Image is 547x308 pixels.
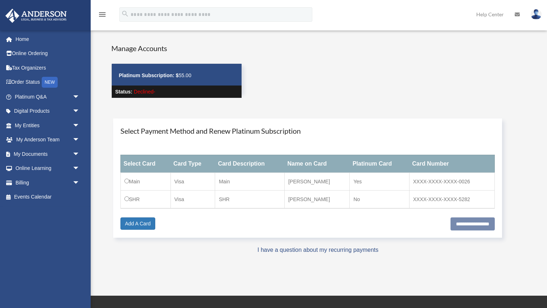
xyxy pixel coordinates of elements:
[5,147,91,161] a: My Documentsarrow_drop_down
[170,190,215,208] td: Visa
[134,89,155,95] span: Declined-
[5,190,91,204] a: Events Calendar
[350,172,409,190] td: Yes
[120,155,170,172] th: Select Card
[284,155,350,172] th: Name on Card
[5,32,91,46] a: Home
[5,175,91,190] a: Billingarrow_drop_down
[73,90,87,104] span: arrow_drop_down
[73,161,87,176] span: arrow_drop_down
[73,104,87,119] span: arrow_drop_down
[5,46,91,61] a: Online Ordering
[409,155,494,172] th: Card Number
[5,61,91,75] a: Tax Organizers
[73,175,87,190] span: arrow_drop_down
[531,9,542,20] img: User Pic
[111,43,242,53] h4: Manage Accounts
[215,172,284,190] td: Main
[120,190,170,208] td: SHR
[98,13,107,19] a: menu
[350,190,409,208] td: No
[170,155,215,172] th: Card Type
[119,71,234,80] p: 55.00
[5,161,91,176] a: Online Learningarrow_drop_down
[215,155,284,172] th: Card Description
[215,190,284,208] td: SHR
[73,118,87,133] span: arrow_drop_down
[119,72,179,78] strong: Platinum Subscription: $
[121,10,129,18] i: search
[3,9,69,23] img: Anderson Advisors Platinum Portal
[284,190,350,208] td: [PERSON_NAME]
[5,104,91,118] a: Digital Productsarrow_drop_down
[5,118,91,133] a: My Entitiesarrow_drop_down
[5,90,91,104] a: Platinum Q&Aarrow_drop_down
[258,247,379,253] a: I have a question about my recurring payments
[120,126,495,136] h4: Select Payment Method and Renew Platinum Subscription
[115,89,132,95] strong: Status:
[284,172,350,190] td: [PERSON_NAME]
[170,172,215,190] td: Visa
[42,77,58,88] div: NEW
[350,155,409,172] th: Platinum Card
[73,133,87,147] span: arrow_drop_down
[73,147,87,162] span: arrow_drop_down
[98,10,107,19] i: menu
[120,172,170,190] td: Main
[120,217,156,230] a: Add A Card
[409,190,494,208] td: XXXX-XXXX-XXXX-5282
[409,172,494,190] td: XXXX-XXXX-XXXX-0026
[5,75,91,90] a: Order StatusNEW
[5,133,91,147] a: My Anderson Teamarrow_drop_down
